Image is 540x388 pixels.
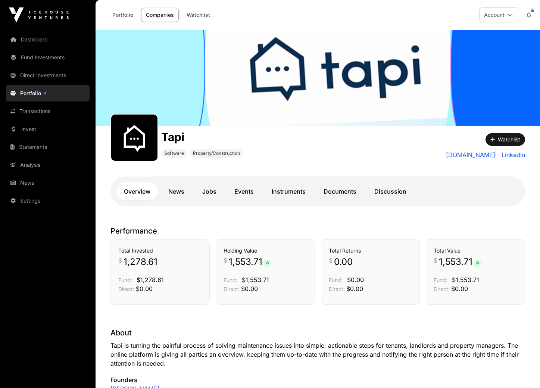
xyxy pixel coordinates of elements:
[6,31,90,48] a: Dashboard
[486,133,525,146] button: Watchlist
[6,49,90,66] a: Fund Investments
[452,276,479,284] span: $1,553.71
[118,286,134,292] span: Direct:
[182,8,215,22] a: Watchlist
[227,182,261,200] a: Events
[118,256,122,265] span: $
[9,7,69,22] img: Icehouse Ventures Logo
[116,182,519,200] nav: Tabs
[229,256,272,268] span: 1,553.71
[224,277,237,283] span: Fund:
[329,256,333,265] span: $
[6,139,90,155] a: Statements
[446,150,496,159] a: [DOMAIN_NAME]
[499,150,525,159] a: LinkedIn
[6,85,90,101] a: Portfolio
[241,285,258,292] span: $0.00
[118,247,202,254] h3: Total Invested
[434,256,437,265] span: $
[114,118,154,158] img: output-onlinepngtools---2025-07-02T175319.651.png
[136,285,153,292] span: $0.00
[224,256,227,265] span: $
[434,277,447,283] span: Fund:
[346,285,363,292] span: $0.00
[164,150,184,156] span: Software
[329,277,343,283] span: Fund:
[137,276,164,284] span: $1,278.61
[118,277,132,283] span: Fund:
[242,276,269,284] span: $1,553.71
[6,121,90,137] a: Invest
[479,7,519,22] button: Account
[439,256,482,268] span: 1,553.71
[334,256,353,268] span: 0.00
[451,285,468,292] span: $0.00
[367,182,414,200] a: Discussion
[224,286,240,292] span: Direct:
[316,182,364,200] a: Documents
[110,375,525,384] p: Founders
[107,8,138,22] a: Portfolio
[161,130,243,144] h1: Tapi
[6,193,90,209] a: Settings
[6,157,90,173] a: Analysis
[6,103,90,119] a: Transactions
[347,276,364,284] span: $0.00
[141,8,179,22] a: Companies
[434,286,450,292] span: Direct:
[6,67,90,84] a: Direct Investments
[110,328,525,338] p: About
[503,352,540,388] iframe: Chat Widget
[224,247,307,254] h3: Holding Value
[161,182,192,200] a: News
[110,341,525,368] p: Tapi is turning the painful process of solving maintenance issues into simple, actionable steps f...
[193,150,240,156] span: Property/Construction
[116,182,158,200] a: Overview
[264,182,313,200] a: Instruments
[96,30,540,126] img: Tapi
[329,247,412,254] h3: Total Returns
[434,247,517,254] h3: Total Value
[329,286,345,292] span: Direct:
[124,256,157,268] span: 1,278.61
[195,182,224,200] a: Jobs
[6,175,90,191] a: News
[110,226,525,236] p: Performance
